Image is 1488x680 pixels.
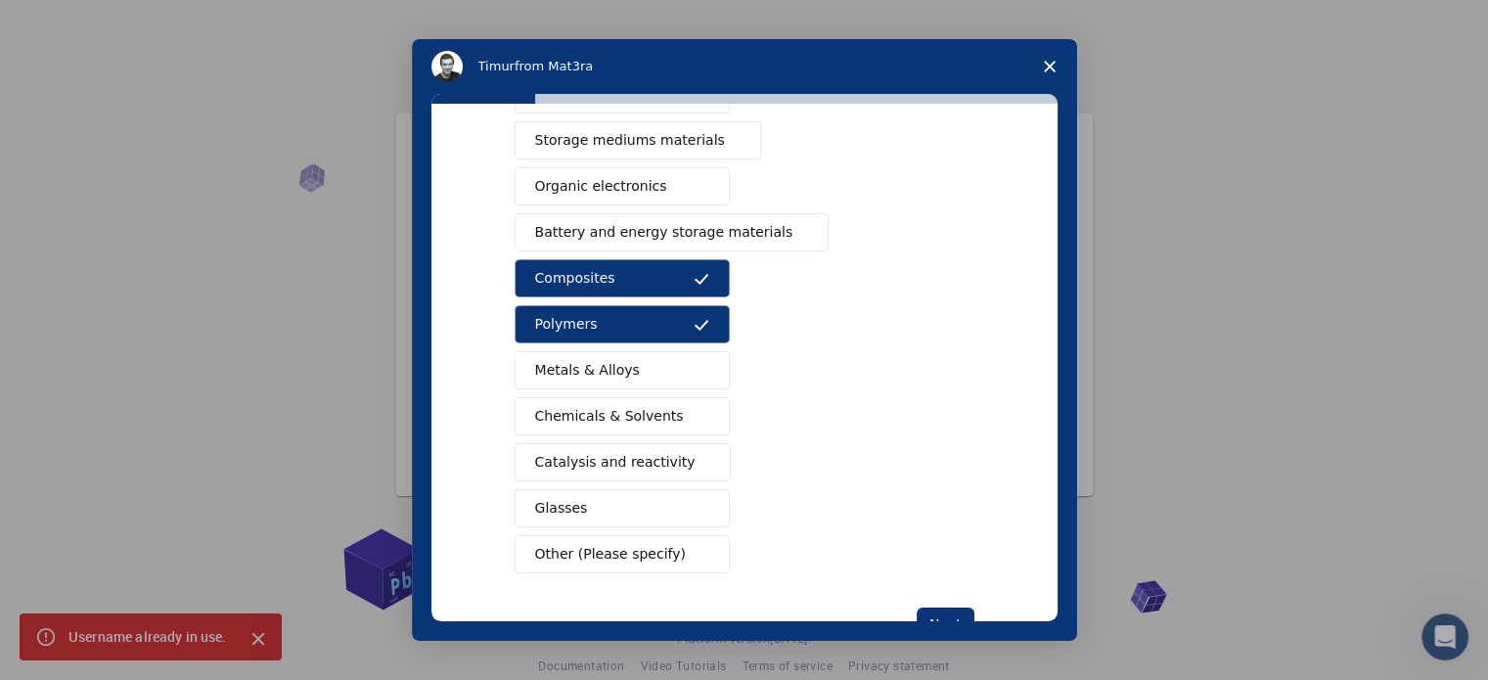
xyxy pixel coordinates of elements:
[39,14,110,31] span: Support
[431,51,463,82] img: Profile image for Timur
[515,305,730,343] button: Polymers
[515,259,730,297] button: Composites
[535,452,696,473] span: Catalysis and reactivity
[535,498,588,519] span: Glasses
[535,406,684,427] span: Chemicals & Solvents
[515,397,730,435] button: Chemicals & Solvents
[515,443,732,481] button: Catalysis and reactivity
[515,167,730,205] button: Organic electronics
[1022,39,1077,94] span: Close survey
[535,544,686,565] span: Other (Please specify)
[535,176,667,197] span: Organic electronics
[535,314,598,335] span: Polymers
[515,535,730,573] button: Other (Please specify)
[535,130,725,151] span: Storage mediums materials
[917,608,974,641] button: Next
[535,222,793,243] span: Battery and energy storage materials
[515,213,830,251] button: Battery and energy storage materials
[515,121,761,159] button: Storage mediums materials
[535,360,640,381] span: Metals & Alloys
[515,351,730,389] button: Metals & Alloys
[478,59,515,73] span: Timur
[515,59,593,73] span: from Mat3ra
[515,489,730,527] button: Glasses
[535,268,615,289] span: Composites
